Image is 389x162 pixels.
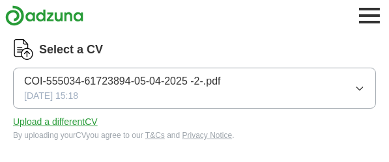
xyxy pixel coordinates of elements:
button: COI-555034-61723894-05-04-2025 -2-.pdf[DATE] 15:18 [13,68,376,109]
span: [DATE] 15:18 [24,89,78,103]
div: By uploading your CV you agree to our and . [13,129,376,141]
button: Toggle main navigation menu [355,1,384,30]
button: Upload a differentCV [13,115,98,129]
a: T&Cs [145,131,165,140]
label: Select a CV [39,41,103,59]
span: COI-555034-61723894-05-04-2025 -2-.pdf [24,74,221,89]
img: Adzuna logo [5,5,83,26]
img: CV Icon [13,39,34,60]
a: Privacy Notice [182,131,233,140]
